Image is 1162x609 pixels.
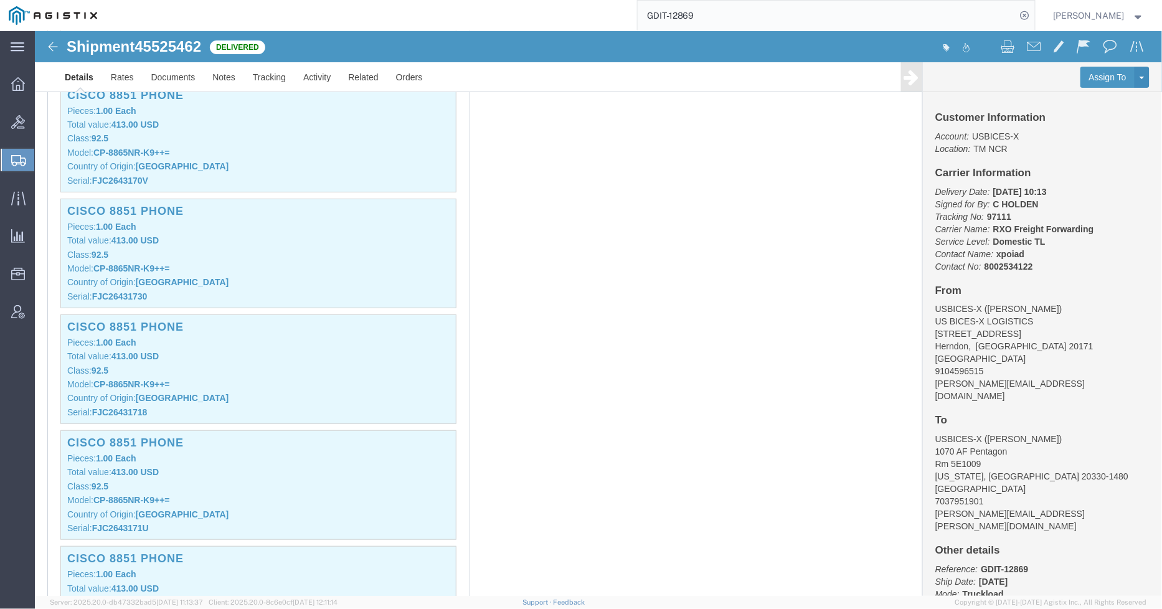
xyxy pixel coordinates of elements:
span: Server: 2025.20.0-db47332bad5 [50,598,203,606]
iframe: FS Legacy Container [35,31,1162,596]
a: Feedback [554,598,585,606]
span: [DATE] 12:11:14 [293,598,338,606]
span: [DATE] 11:13:37 [156,598,203,606]
span: Client: 2025.20.0-8c6e0cf [209,598,338,606]
img: logo [9,6,97,25]
input: Search for shipment number, reference number [638,1,1016,31]
a: Support [522,598,554,606]
span: Copyright © [DATE]-[DATE] Agistix Inc., All Rights Reserved [955,597,1147,608]
span: Andrew Wacyra [1054,9,1125,22]
button: [PERSON_NAME] [1053,8,1145,23]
